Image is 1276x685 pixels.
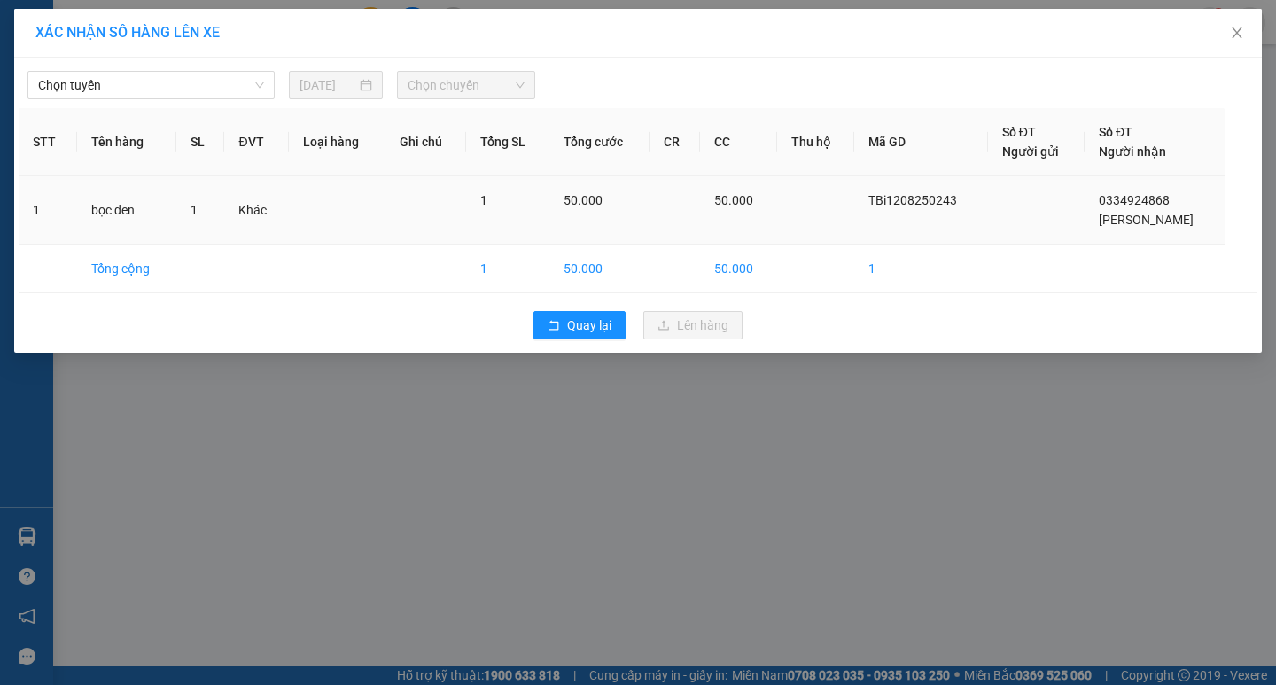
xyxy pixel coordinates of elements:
[224,108,289,176] th: ĐVT
[549,108,650,176] th: Tổng cước
[466,108,550,176] th: Tổng SL
[1230,26,1244,40] span: close
[224,176,289,245] td: Khác
[191,203,198,217] span: 1
[1099,125,1132,139] span: Số ĐT
[700,245,777,293] td: 50.000
[777,108,855,176] th: Thu hộ
[564,193,603,207] span: 50.000
[19,108,77,176] th: STT
[643,311,743,339] button: uploadLên hàng
[533,311,626,339] button: rollbackQuay lại
[38,72,264,98] span: Chọn tuyến
[35,24,220,41] span: XÁC NHẬN SỐ HÀNG LÊN XE
[408,72,525,98] span: Chọn chuyến
[650,108,700,176] th: CR
[466,245,550,293] td: 1
[1099,144,1166,159] span: Người nhận
[289,108,385,176] th: Loại hàng
[385,108,466,176] th: Ghi chú
[19,176,77,245] td: 1
[854,108,987,176] th: Mã GD
[1002,144,1059,159] span: Người gửi
[176,108,225,176] th: SL
[77,245,176,293] td: Tổng cộng
[1212,9,1262,58] button: Close
[480,193,487,207] span: 1
[300,75,357,95] input: 12/08/2025
[77,108,176,176] th: Tên hàng
[548,319,560,333] span: rollback
[714,193,753,207] span: 50.000
[1099,213,1194,227] span: [PERSON_NAME]
[549,245,650,293] td: 50.000
[1002,125,1036,139] span: Số ĐT
[77,176,176,245] td: bọc đen
[700,108,777,176] th: CC
[1099,193,1170,207] span: 0334924868
[567,315,611,335] span: Quay lại
[868,193,957,207] span: TBi1208250243
[854,245,987,293] td: 1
